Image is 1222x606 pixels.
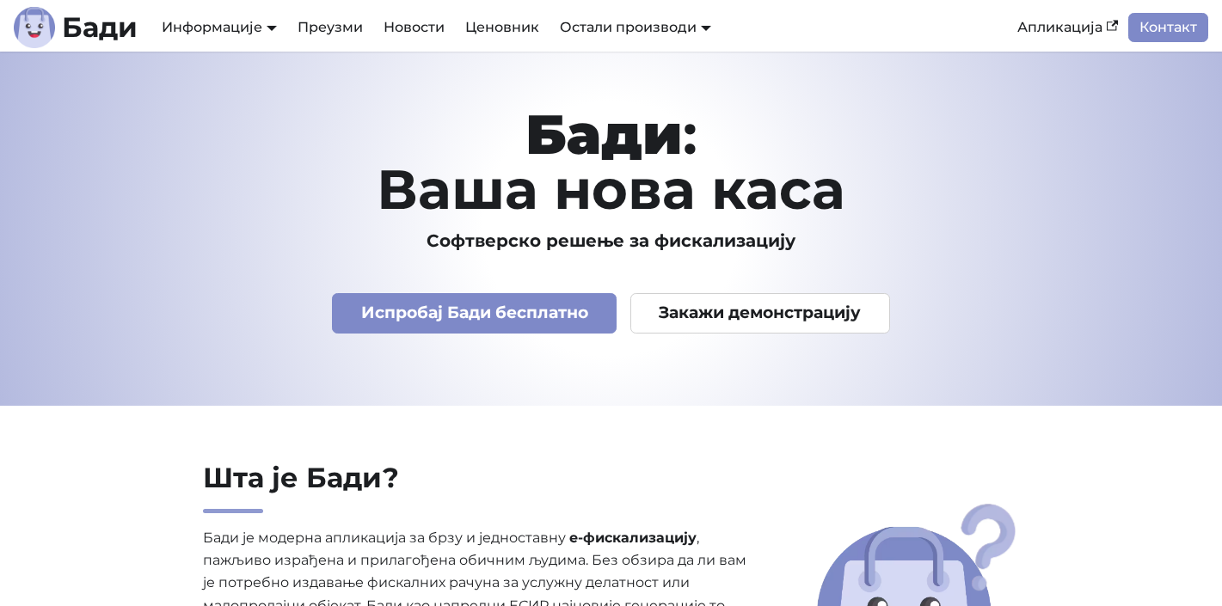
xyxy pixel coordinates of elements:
[1128,13,1208,42] a: Контакт
[14,7,138,48] a: ЛогоЛогоБади
[14,7,55,48] img: Лого
[62,14,138,41] b: Бади
[455,13,550,42] a: Ценовник
[569,529,697,546] strong: е-фискализацију
[135,107,1088,217] h1: : Ваша нова каса
[1007,13,1128,42] a: Апликација
[203,461,747,513] h2: Шта је Бади?
[630,293,890,334] a: Закажи демонстрацију
[332,293,617,334] a: Испробај Бади бесплатно
[373,13,455,42] a: Новости
[560,19,711,35] a: Остали производи
[287,13,373,42] a: Преузми
[135,230,1088,252] h3: Софтверско решење за фискализацију
[525,101,683,168] strong: Бади
[162,19,277,35] a: Информације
